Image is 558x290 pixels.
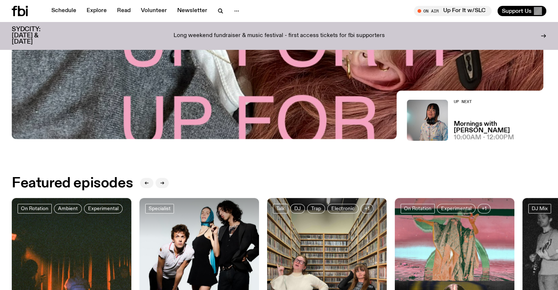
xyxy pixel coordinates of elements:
[173,6,212,16] a: Newsletter
[401,204,435,213] a: On Rotation
[307,204,325,213] a: Trap
[82,6,111,16] a: Explore
[532,206,548,211] span: DJ Mix
[365,206,369,211] span: +1
[502,8,532,14] span: Support Us
[361,204,373,213] button: +1
[21,206,48,211] span: On Rotation
[454,100,546,104] h2: Up Next
[441,206,471,211] span: Experimental
[404,206,431,211] span: On Rotation
[437,204,475,213] a: Experimental
[149,206,171,211] span: Specialist
[276,206,285,211] span: Talk
[273,204,288,213] a: Talk
[88,206,118,211] span: Experimental
[58,206,78,211] span: Ambient
[478,204,490,213] button: +1
[84,204,123,213] a: Experimental
[136,6,171,16] a: Volunteer
[454,135,514,141] span: 10:00am - 12:00pm
[497,6,546,16] button: Support Us
[454,121,546,133] a: Mornings with [PERSON_NAME]
[18,204,52,213] a: On Rotation
[145,204,174,213] a: Specialist
[327,204,358,213] a: Electronic
[12,26,59,45] h3: SYDCITY: [DATE] & [DATE]
[54,204,82,213] a: Ambient
[528,204,551,213] a: DJ Mix
[414,6,492,16] button: On AirUp For It w/SLC
[174,33,385,39] p: Long weekend fundraiser & music festival - first access tickets for fbi supporters
[12,177,133,190] h2: Featured episodes
[407,100,448,141] img: Kana Frazer is smiling at the camera with her head tilted slightly to her left. She wears big bla...
[331,206,354,211] span: Electronic
[47,6,81,16] a: Schedule
[482,206,486,211] span: +1
[290,204,305,213] a: DJ
[311,206,321,211] span: Trap
[113,6,135,16] a: Read
[294,206,301,211] span: DJ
